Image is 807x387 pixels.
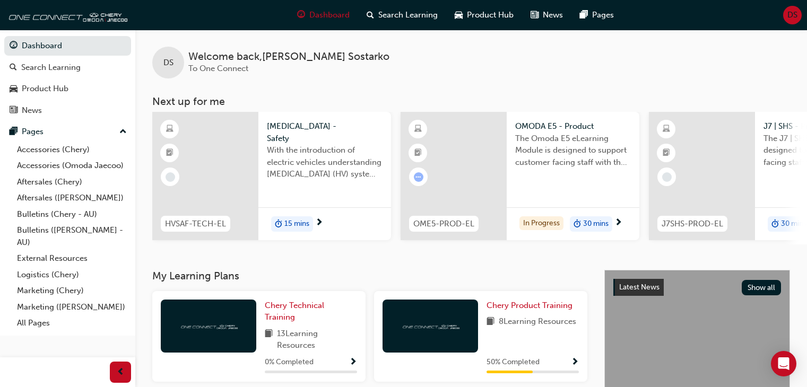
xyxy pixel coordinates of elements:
[4,101,131,120] a: News
[499,315,576,329] span: 8 Learning Resources
[119,125,127,139] span: up-icon
[349,358,357,367] span: Show Progress
[284,218,309,230] span: 15 mins
[413,218,474,230] span: OME5-PROD-EL
[4,36,131,56] a: Dashboard
[22,126,44,138] div: Pages
[358,4,446,26] a: search-iconSearch Learning
[378,9,438,21] span: Search Learning
[13,222,131,250] a: Bulletins ([PERSON_NAME] - AU)
[152,270,587,282] h3: My Learning Plans
[487,315,494,329] span: book-icon
[188,51,389,63] span: Welcome back , [PERSON_NAME] Sostarko
[455,8,463,22] span: car-icon
[531,8,539,22] span: news-icon
[543,9,563,21] span: News
[13,299,131,315] a: Marketing ([PERSON_NAME])
[188,64,248,73] span: To One Connect
[277,328,357,351] span: 13 Learning Resources
[5,4,127,25] img: oneconnect
[401,321,459,331] img: oneconnect
[13,142,131,158] a: Accessories (Chery)
[265,300,357,323] a: Chery Technical Training
[289,4,358,26] a: guage-iconDashboard
[10,63,17,73] span: search-icon
[13,206,131,223] a: Bulletins (Chery - AU)
[580,8,588,22] span: pages-icon
[10,84,18,94] span: car-icon
[583,218,609,230] span: 30 mins
[663,122,670,136] span: learningResourceType_ELEARNING-icon
[315,218,323,228] span: next-icon
[4,122,131,142] button: Pages
[592,9,614,21] span: Pages
[152,112,391,240] a: HVSAF-TECH-EL[MEDICAL_DATA] - SafetyWith the introduction of electric vehicles understanding [MED...
[275,217,282,231] span: duration-icon
[267,144,383,180] span: With the introduction of electric vehicles understanding [MEDICAL_DATA] (HV) systems is critical ...
[515,120,631,133] span: OMODA E5 - Product
[487,356,540,368] span: 50 % Completed
[166,122,173,136] span: learningResourceType_ELEARNING-icon
[309,9,350,21] span: Dashboard
[10,127,18,137] span: pages-icon
[117,366,125,379] span: prev-icon
[787,9,797,21] span: DS
[522,4,571,26] a: news-iconNews
[662,218,723,230] span: J7SHS-PROD-EL
[13,250,131,267] a: External Resources
[613,279,781,296] a: Latest NewsShow all
[13,190,131,206] a: Aftersales ([PERSON_NAME])
[179,321,238,331] img: oneconnect
[135,95,807,108] h3: Next up for me
[166,146,173,160] span: booktick-icon
[781,218,806,230] span: 30 mins
[574,217,581,231] span: duration-icon
[571,356,579,369] button: Show Progress
[267,120,383,144] span: [MEDICAL_DATA] - Safety
[401,112,639,240] a: OME5-PROD-ELOMODA E5 - ProductThe Omoda E5 eLearning Module is designed to support customer facin...
[487,301,572,310] span: Chery Product Training
[13,174,131,190] a: Aftersales (Chery)
[414,122,422,136] span: learningResourceType_ELEARNING-icon
[571,358,579,367] span: Show Progress
[742,280,782,295] button: Show all
[783,6,802,24] button: DS
[414,172,423,182] span: learningRecordVerb_ATTEMPT-icon
[4,34,131,122] button: DashboardSearch LearningProduct HubNews
[166,172,175,182] span: learningRecordVerb_NONE-icon
[771,351,796,376] div: Open Intercom Messenger
[265,356,314,368] span: 0 % Completed
[297,8,305,22] span: guage-icon
[515,133,631,169] span: The Omoda E5 eLearning Module is designed to support customer facing staff with the product and s...
[467,9,514,21] span: Product Hub
[10,106,18,116] span: news-icon
[4,79,131,99] a: Product Hub
[10,41,18,51] span: guage-icon
[22,104,42,117] div: News
[13,157,131,174] a: Accessories (Omoda Jaecoo)
[4,58,131,77] a: Search Learning
[21,61,81,74] div: Search Learning
[614,218,622,228] span: next-icon
[349,356,357,369] button: Show Progress
[487,300,577,312] a: Chery Product Training
[265,301,324,322] span: Chery Technical Training
[13,267,131,283] a: Logistics (Chery)
[619,283,660,292] span: Latest News
[571,4,622,26] a: pages-iconPages
[662,172,672,182] span: learningRecordVerb_NONE-icon
[265,328,273,351] span: book-icon
[165,218,226,230] span: HVSAF-TECH-EL
[771,217,779,231] span: duration-icon
[446,4,522,26] a: car-iconProduct Hub
[163,57,173,69] span: DS
[367,8,374,22] span: search-icon
[22,83,68,95] div: Product Hub
[519,216,563,231] div: In Progress
[13,315,131,331] a: All Pages
[414,146,422,160] span: booktick-icon
[13,283,131,299] a: Marketing (Chery)
[663,146,670,160] span: booktick-icon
